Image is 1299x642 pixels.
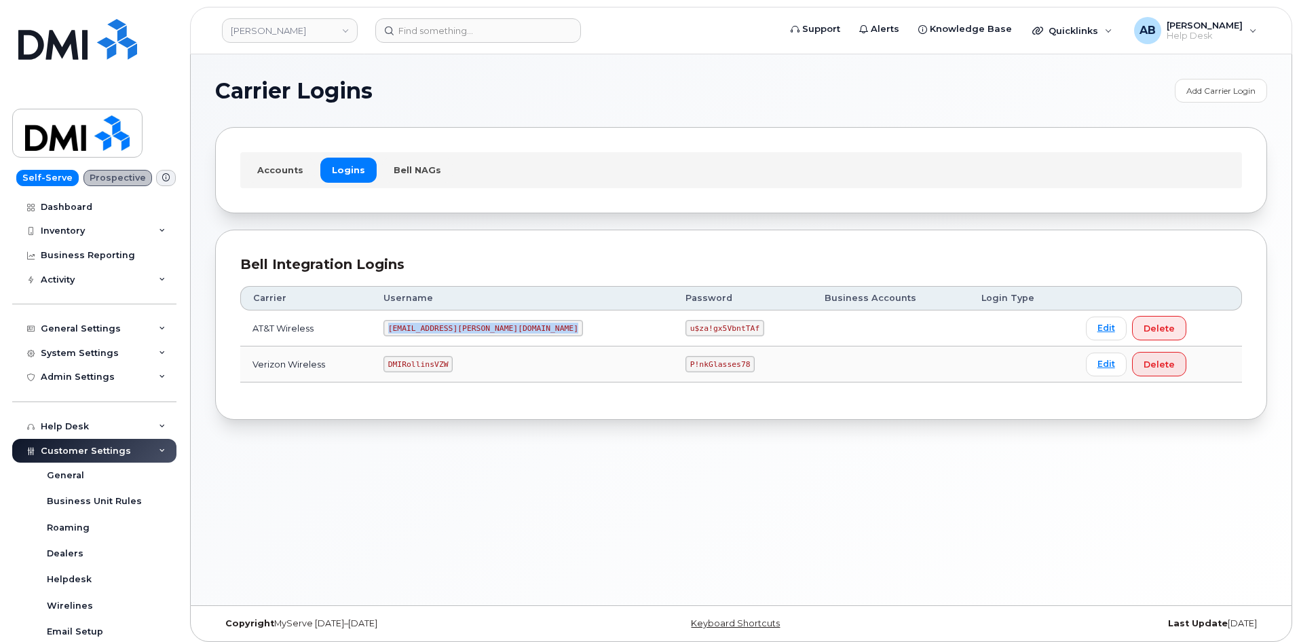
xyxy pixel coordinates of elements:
strong: Copyright [225,618,274,628]
span: Delete [1144,358,1175,371]
a: Edit [1086,317,1127,340]
th: Login Type [969,286,1074,310]
span: Carrier Logins [215,81,373,101]
span: Delete [1144,322,1175,335]
a: Accounts [246,158,315,182]
th: Business Accounts [812,286,969,310]
a: Add Carrier Login [1175,79,1267,103]
code: DMIRollinsVZW [383,356,453,372]
button: Delete [1132,352,1186,376]
strong: Last Update [1168,618,1228,628]
a: Logins [320,158,377,182]
code: u$za!gx5VbntTAf [685,320,764,336]
td: AT&T Wireless [240,310,371,346]
th: Password [673,286,812,310]
a: Keyboard Shortcuts [691,618,780,628]
div: Bell Integration Logins [240,255,1242,274]
code: [EMAIL_ADDRESS][PERSON_NAME][DOMAIN_NAME] [383,320,583,336]
div: MyServe [DATE]–[DATE] [215,618,566,629]
td: Verizon Wireless [240,346,371,382]
button: Delete [1132,316,1186,340]
a: Edit [1086,353,1127,376]
th: Carrier [240,286,371,310]
code: P!nkGlasses78 [685,356,755,372]
th: Username [371,286,673,310]
a: Bell NAGs [382,158,453,182]
div: [DATE] [916,618,1267,629]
